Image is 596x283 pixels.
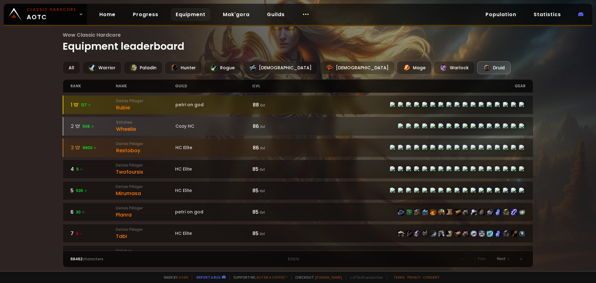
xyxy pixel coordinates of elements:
span: Support me, [229,275,287,280]
img: item-22494 [430,231,436,237]
span: Made by [160,275,188,280]
span: 5 [76,167,83,172]
div: gear [298,80,526,93]
small: ilvl [260,231,265,236]
div: ilvl [252,80,298,93]
img: item-16902 [414,209,420,215]
img: item-21609 [430,209,436,215]
small: ilvl [260,188,265,194]
div: 4 [70,165,116,173]
a: Home [94,8,120,21]
div: Hunter [165,61,202,74]
img: item-21615 [398,209,404,215]
a: 2506 StitchesWheelieCozy HC86 ilvlitem-22490item-21712item-22491item-22488item-22494item-22489ite... [63,117,534,136]
img: item-22399 [519,209,525,215]
div: 7 [70,230,116,237]
small: ilvl [260,145,265,151]
a: Privacy [407,275,421,280]
small: Stitches [116,248,175,254]
img: item-21663 [422,209,428,215]
div: Warlock [434,61,475,74]
small: / 1370 [290,257,299,262]
a: 39900 Defias PillagerRestoboyHC Elite86 ilvlitem-22490item-23036item-22491item-22488item-22494ite... [63,138,534,157]
img: item-18510 [503,209,509,215]
div: 85 [252,230,298,237]
a: Guilds [262,8,290,21]
div: 2 [71,122,116,130]
a: Progress [128,8,163,21]
div: HC Elite [175,166,252,172]
a: Consent [423,275,440,280]
small: Defias Pillager [116,205,175,211]
img: item-19385 [438,209,445,215]
span: Next [497,256,506,262]
img: item-19288 [487,231,493,237]
img: item-21507 [406,209,412,215]
div: name [116,80,175,93]
div: 5 [70,187,116,194]
div: 1 [184,256,412,262]
a: Buy me a coffee [257,275,287,280]
img: item-16898 [446,209,453,215]
small: ilvl [260,103,265,108]
span: Wow Classic Hardcore [63,31,534,39]
span: 535 [76,188,88,194]
div: HC Elite [175,144,253,151]
span: 6 [76,231,83,236]
img: item-22488 [422,231,428,237]
img: item-16904 [454,209,461,215]
div: Planra [116,211,175,219]
small: Defias Pillager [116,162,175,168]
div: All [63,61,80,74]
small: Stitches [116,120,175,125]
img: item-21275 [511,209,517,215]
div: 85 [252,165,298,173]
img: item-22398 [519,231,525,237]
div: Paladin [124,61,162,74]
a: 630 Defias PillagerPlanrapetri on god85 ilvlitem-21615item-21507item-16902item-21663item-21609ite... [63,203,534,221]
div: guild [175,80,252,93]
img: item-21620 [479,209,485,215]
a: 5535 Defias PillagerMirumasaHC Elite85 ilvlitem-22490item-21712item-22491item-22488item-22494item... [63,181,534,200]
div: Rubie [116,104,175,112]
div: 88 [253,101,298,109]
a: 76 Defias PillagerTabiHC Elite85 ilvlitem-22490item-21712item-22491item-22488item-22494item-22489... [63,224,534,243]
img: item-23064 [479,231,485,237]
div: 86 [253,122,298,130]
img: item-22490 [398,231,404,237]
span: v. d752d5 - production [346,275,383,280]
div: 85 [252,187,298,194]
div: Wheelie [116,125,175,133]
small: Defias Pillager [116,227,175,232]
img: item-18470 [495,231,501,237]
a: Equipment [171,8,210,21]
div: 6 [70,208,116,216]
img: item-21712 [406,231,412,237]
span: 9900 [83,145,97,151]
div: rank [70,80,116,93]
span: 127 [81,102,91,108]
a: Mak'gora [218,8,255,21]
img: item-22939 [471,231,477,237]
small: Defias Pillager [116,184,175,189]
a: Statistics [529,8,566,21]
a: Classic HardcoreAOTC [4,4,87,25]
img: item-22495 [454,231,461,237]
span: 68462 [70,256,83,262]
span: 506 [83,124,94,129]
img: item-22492 [446,231,453,237]
img: item-19382 [471,209,477,215]
a: 1127 Defias PillagerRubiepetri on god88 ilvlitem-22490item-21712item-22491item-22488item-22494ite... [63,95,534,114]
a: a fan [179,275,188,280]
div: Tabi [116,232,175,240]
small: ilvl [260,124,265,129]
span: 30 [76,209,85,215]
div: characters [70,256,184,262]
small: Defias Pillager [116,141,175,147]
img: item-22489 [438,231,445,237]
div: HC Elite [175,230,252,237]
div: Twofoursix [116,168,175,176]
div: petri on god [175,102,253,108]
a: 45Defias PillagerTwofoursixHC Elite85 ilvlitem-22490item-23036item-22491item-22488item-22494item-... [63,160,534,179]
div: Warrior [83,61,121,74]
